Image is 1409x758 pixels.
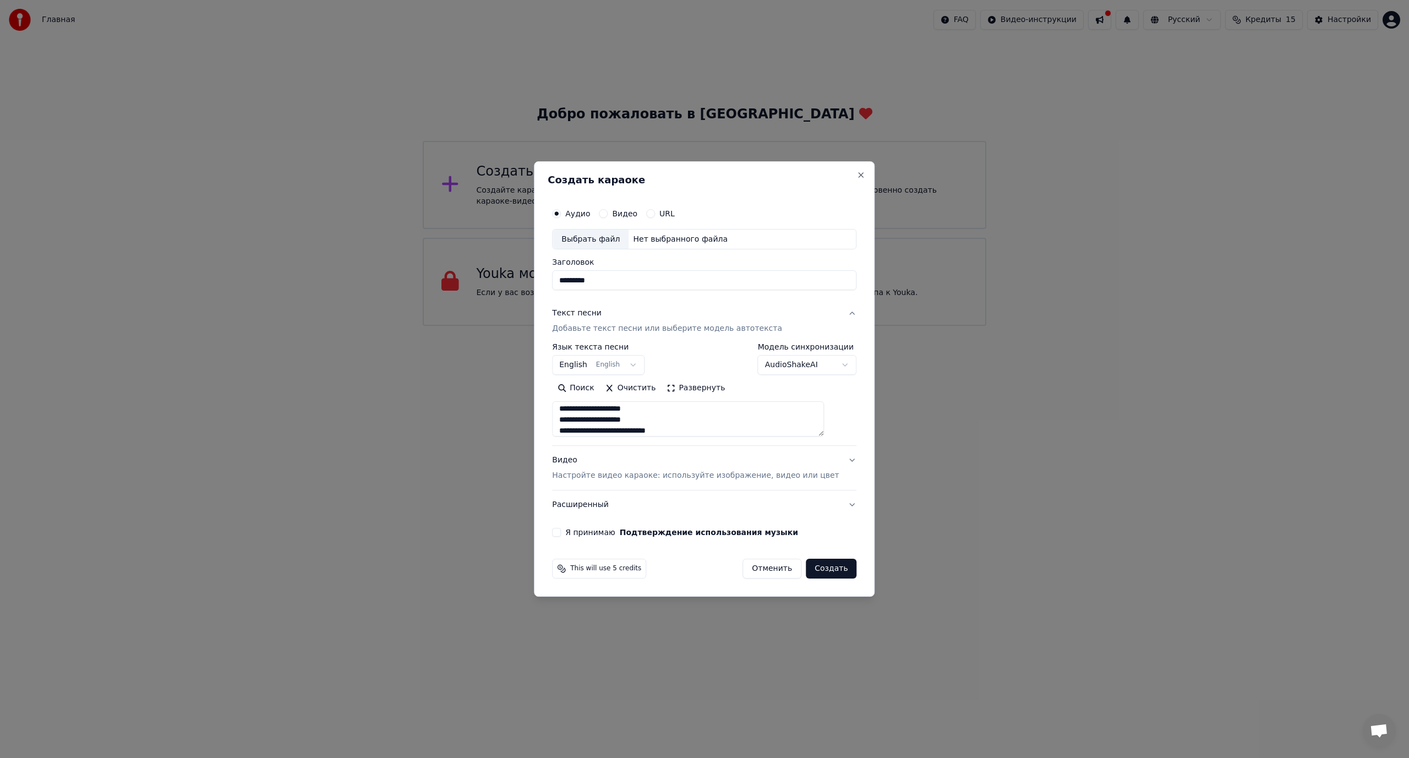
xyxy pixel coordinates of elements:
[659,210,675,217] label: URL
[661,380,730,397] button: Развернуть
[806,559,856,579] button: Создать
[552,380,599,397] button: Поиск
[552,343,856,446] div: Текст песниДобавьте текст песни или выберите модель автотекста
[552,446,856,490] button: ВидеоНастройте видео караоке: используйте изображение, видео или цвет
[553,230,629,249] div: Выбрать файл
[548,175,861,185] h2: Создать караоке
[552,324,782,335] p: Добавьте текст песни или выберите модель автотекста
[552,308,602,319] div: Текст песни
[570,564,641,573] span: This will use 5 credits
[552,259,856,266] label: Заголовок
[742,559,801,579] button: Отменить
[629,234,732,245] div: Нет выбранного файла
[552,470,839,481] p: Настройте видео караоке: используйте изображение, видео или цвет
[565,528,798,536] label: Я принимаю
[552,343,645,351] label: Язык текста песни
[758,343,857,351] label: Модель синхронизации
[552,490,856,519] button: Расширенный
[552,299,856,343] button: Текст песниДобавьте текст песни или выберите модель автотекста
[552,455,839,482] div: Видео
[620,528,798,536] button: Я принимаю
[612,210,637,217] label: Видео
[565,210,590,217] label: Аудио
[600,380,662,397] button: Очистить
